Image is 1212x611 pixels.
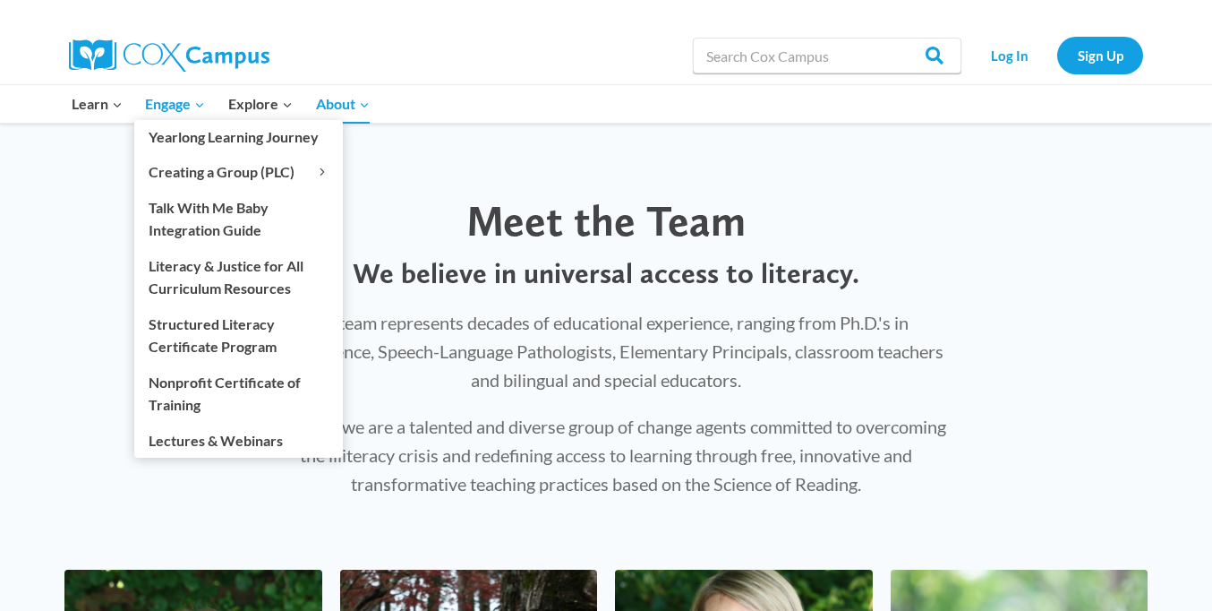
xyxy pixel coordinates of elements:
[970,37,1048,73] a: Log In
[970,37,1143,73] nav: Secondary Navigation
[134,190,343,247] a: Talk With Me Baby Integration Guide
[60,85,380,123] nav: Primary Navigation
[134,85,218,123] button: Child menu of Engage
[60,85,134,123] button: Child menu of Learn
[69,39,269,72] img: Cox Campus
[260,412,952,498] p: Together, we are a talented and diverse group of change agents committed to overcoming the illite...
[134,155,343,189] button: Child menu of Creating a Group (PLC)
[693,38,961,73] input: Search Cox Campus
[134,120,343,154] a: Yearlong Learning Journey
[304,85,381,123] button: Child menu of About
[260,308,952,394] p: Our team represents decades of educational experience, ranging from Ph.D.'s in neuroscience, Spee...
[134,306,343,364] a: Structured Literacy Certificate Program
[134,423,343,457] a: Lectures & Webinars
[260,256,952,290] p: We believe in universal access to literacy.
[217,85,304,123] button: Child menu of Explore
[466,194,746,246] span: Meet the Team
[134,365,343,422] a: Nonprofit Certificate of Training
[1057,37,1143,73] a: Sign Up
[134,248,343,305] a: Literacy & Justice for All Curriculum Resources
